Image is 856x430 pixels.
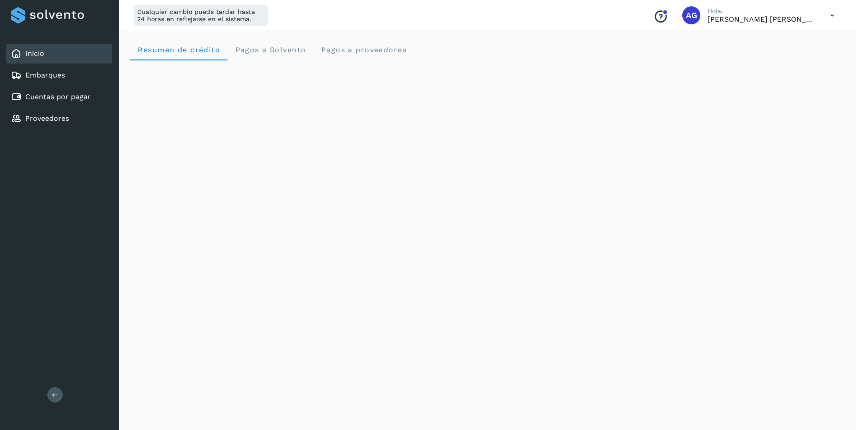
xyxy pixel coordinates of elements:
div: Embarques [6,65,112,85]
span: Pagos a Solvento [235,46,306,54]
span: Resumen de crédito [137,46,220,54]
span: Pagos a proveedores [320,46,407,54]
div: Inicio [6,44,112,64]
div: Proveedores [6,109,112,128]
div: Cualquier cambio puede tardar hasta 24 horas en reflejarse en el sistema. [134,5,268,26]
a: Inicio [25,49,44,58]
p: Hola, [708,7,816,15]
a: Proveedores [25,114,69,123]
div: Cuentas por pagar [6,87,112,107]
p: Abigail Gonzalez Leon [708,15,816,23]
a: Embarques [25,71,65,79]
a: Cuentas por pagar [25,92,91,101]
